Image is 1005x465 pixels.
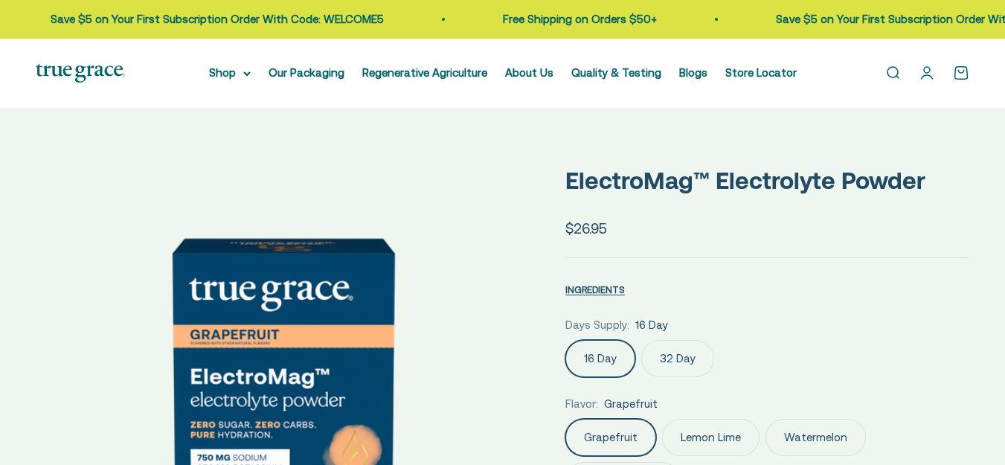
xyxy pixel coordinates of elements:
summary: Shop [209,64,251,82]
a: Our Packaging [269,66,344,79]
p: ElectroMag™ Electrolyte Powder [565,161,969,199]
a: About Us [505,66,553,79]
a: Store Locator [725,66,797,79]
span: Grapefruit [604,395,658,413]
legend: Days Supply: [565,316,629,334]
a: Regenerative Agriculture [362,66,487,79]
button: INGREDIENTS [565,280,625,298]
span: INGREDIENTS [565,284,625,295]
span: 16 Day [635,316,668,334]
a: Free Shipping on Orders $50+ [501,13,655,25]
a: Blogs [679,66,707,79]
legend: Flavor: [565,395,598,413]
p: Save $5 on Your First Subscription Order With Code: WELCOME5 [48,10,382,28]
sale-price: $26.95 [565,217,607,240]
a: Quality & Testing [571,66,661,79]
